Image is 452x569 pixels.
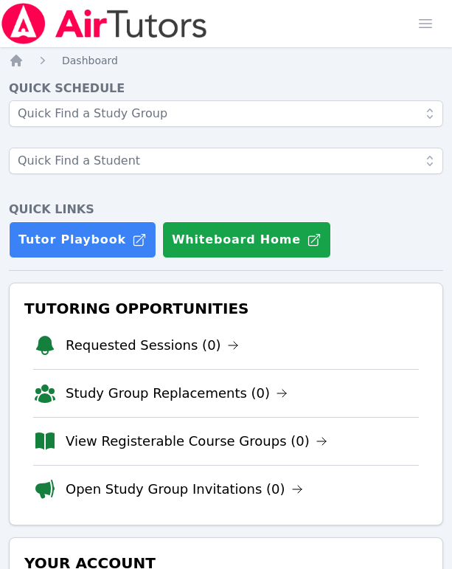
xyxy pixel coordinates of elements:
[9,100,443,127] input: Quick Find a Study Group
[62,53,118,68] a: Dashboard
[62,55,118,66] span: Dashboard
[9,148,443,174] input: Quick Find a Student
[66,383,288,404] a: Study Group Replacements (0)
[9,221,156,258] a: Tutor Playbook
[9,80,443,97] h4: Quick Schedule
[66,431,327,452] a: View Registerable Course Groups (0)
[66,335,239,356] a: Requested Sessions (0)
[9,53,443,68] nav: Breadcrumb
[66,479,303,500] a: Open Study Group Invitations (0)
[21,295,431,322] h3: Tutoring Opportunities
[162,221,331,258] button: Whiteboard Home
[9,201,443,218] h4: Quick Links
